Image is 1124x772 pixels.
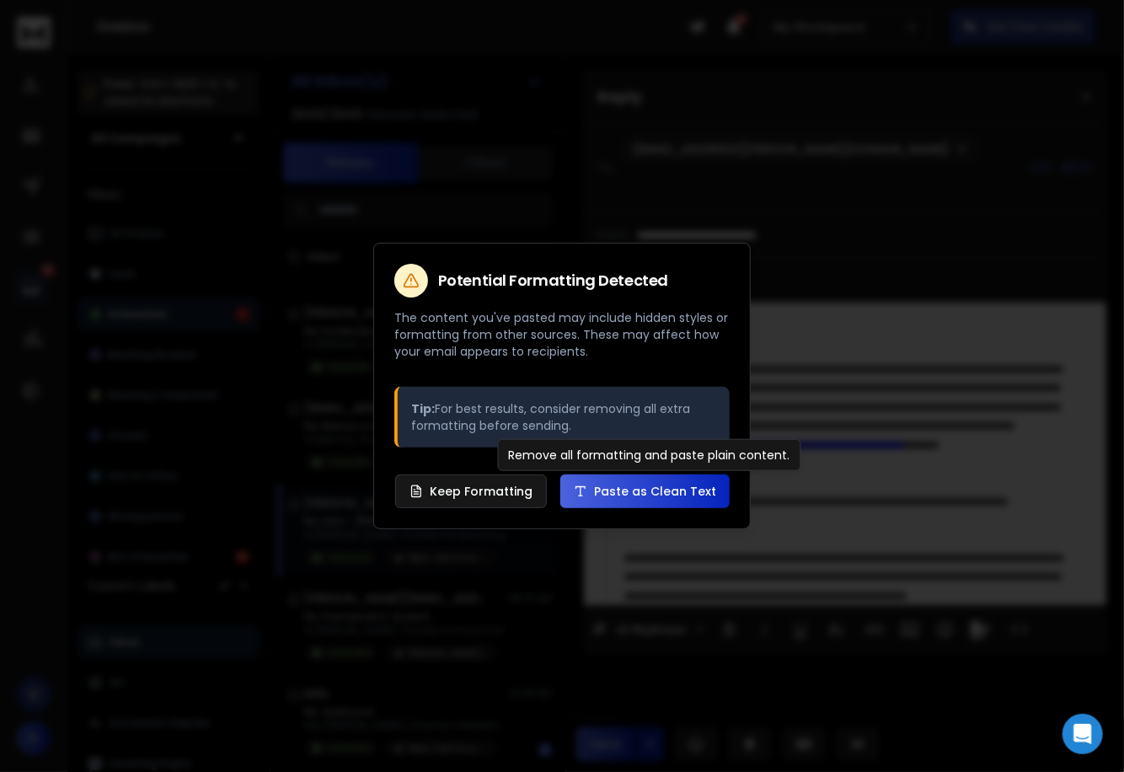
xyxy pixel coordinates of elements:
[438,273,668,288] h2: Potential Formatting Detected
[560,474,730,508] button: Paste as Clean Text
[394,309,730,360] p: The content you've pasted may include hidden styles or formatting from other sources. These may a...
[498,439,801,471] div: Remove all formatting and paste plain content.
[395,474,547,508] button: Keep Formatting
[411,400,716,434] p: For best results, consider removing all extra formatting before sending.
[1062,714,1103,754] div: Open Intercom Messenger
[411,400,435,417] strong: Tip:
